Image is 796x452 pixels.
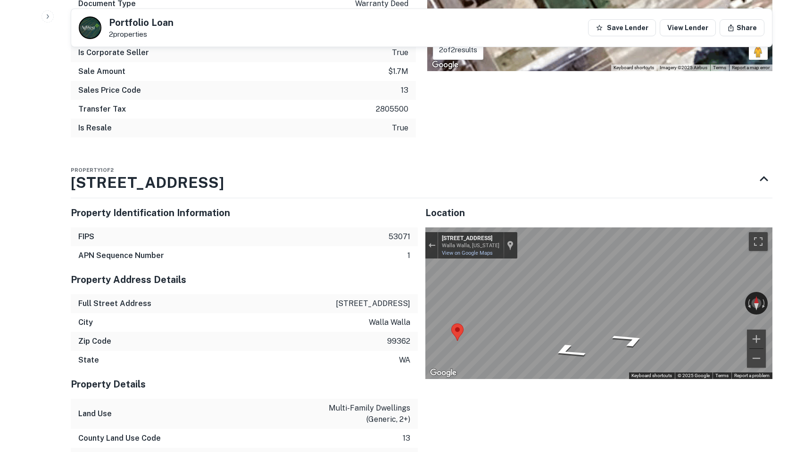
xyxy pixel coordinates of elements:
p: 99362 [387,336,410,347]
h6: Is Corporate Seller [78,47,149,58]
a: View on Google Maps [442,250,493,256]
button: Map camera controls [749,7,768,26]
h6: Sales Price Code [78,85,141,96]
div: Street View [425,227,772,379]
p: wa [399,355,410,366]
p: 2 properties [109,30,174,39]
a: Report a problem [734,373,770,378]
p: 53071 [389,231,410,242]
h6: APN Sequence Number [78,250,164,261]
path: Go Southwest, E Poplar St [536,340,601,362]
p: [STREET_ADDRESS] [336,298,410,309]
button: Drag Pegman onto the map to open Street View [749,41,768,60]
iframe: Chat Widget [749,377,796,422]
a: Open this area in Google Maps (opens a new window) [428,367,459,379]
a: Terms (opens in new tab) [715,373,729,378]
span: Property 1 of 2 [71,167,114,173]
p: true [392,47,408,58]
img: Google [428,367,459,379]
p: 13 [401,85,408,96]
button: Zoom in [747,330,766,348]
button: Rotate counterclockwise [745,292,752,315]
p: 1 [407,250,410,261]
h6: Land Use [78,408,112,420]
path: Go Northeast, E Poplar St [597,329,662,351]
a: View Lender [660,19,716,36]
a: Report a map error [732,65,770,70]
h5: Property Address Details [71,273,418,287]
h6: Zip Code [78,336,111,347]
p: $1.7m [388,66,408,77]
h5: Portfolio Loan [109,18,174,27]
h5: Location [425,206,772,220]
a: Terms (opens in new tab) [713,65,726,70]
h6: FIPS [78,231,94,242]
button: Keyboard shortcuts [614,65,654,71]
div: Walla Walla, [US_STATE] [442,242,499,249]
p: walla walla [369,317,410,328]
button: Keyboard shortcuts [631,372,672,379]
h5: Property Details [71,377,418,391]
button: Rotate clockwise [761,292,768,315]
span: © 2025 Google [678,373,710,378]
h6: Is Resale [78,122,112,134]
button: Zoom out [747,349,766,368]
button: Share [720,19,764,36]
p: multi-family dwellings (generic, 2+) [325,403,410,425]
h6: Sale Amount [78,66,125,77]
p: 2805500 [376,104,408,115]
button: Exit the Street View [425,239,438,251]
a: Open this area in Google Maps (opens a new window) [430,59,461,71]
div: [STREET_ADDRESS] [442,235,499,242]
button: Save Lender [588,19,656,36]
a: Show location on map [507,240,514,250]
p: 2 of 2 results [439,44,477,56]
h5: Property Identification Information [71,206,418,220]
h6: City [78,317,93,328]
p: 13 [403,433,410,444]
button: Toggle fullscreen view [749,232,768,251]
h3: [STREET_ADDRESS] [71,171,224,194]
img: Google [430,59,461,71]
div: Map [425,227,772,379]
h6: Full Street Address [78,298,151,309]
h6: Transfer Tax [78,104,126,115]
span: Imagery ©2025 Airbus [660,65,707,70]
p: true [392,122,408,134]
h6: State [78,355,99,366]
h6: County Land Use Code [78,433,161,444]
button: Reset the view [752,292,761,315]
div: Property1of2[STREET_ADDRESS] [71,160,772,198]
